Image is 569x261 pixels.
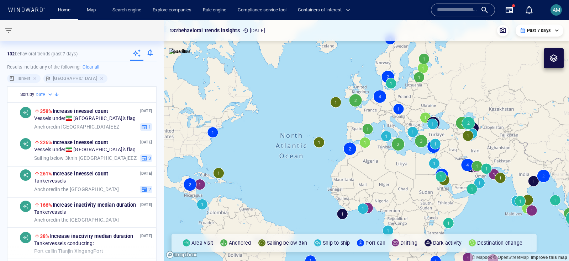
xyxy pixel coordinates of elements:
span: Tanker vessels [34,178,66,185]
a: Home [55,4,73,16]
span: in [GEOGRAPHIC_DATA] EEZ [34,155,137,162]
a: Rule engine [200,4,229,16]
p: Ship-to-ship [323,239,350,247]
div: [GEOGRAPHIC_DATA] [43,74,107,83]
a: Mapbox logo [166,251,197,259]
button: Containers of interest [295,4,356,16]
a: Explore companies [150,4,194,16]
span: Anchored [34,217,56,223]
span: 3 [147,155,151,162]
span: 166% [40,202,53,208]
span: Increase in activity median duration [40,233,133,239]
span: 358% [40,108,53,114]
strong: 132 [7,51,15,56]
span: Increase in vessel count [40,140,108,145]
span: in the [GEOGRAPHIC_DATA] [34,186,119,193]
p: 132 behavioral trends insights [169,26,240,35]
button: AM [549,3,563,17]
p: [DATE] [140,233,152,240]
div: Notification center [525,6,533,14]
h6: Results include any of the following: [7,61,157,73]
span: 38% [40,233,50,239]
span: Anchored [34,124,56,130]
iframe: Chat [539,229,564,256]
p: Anchored [229,239,251,247]
a: Compliance service tool [235,4,289,16]
span: 2 [147,186,151,193]
span: in [GEOGRAPHIC_DATA] EEZ [34,124,119,130]
span: Tanker vessels [34,210,66,216]
p: Drifting [400,239,417,247]
p: behavioral trends (Past 7 days) [7,51,78,57]
h6: Sort by [20,91,34,98]
span: 261% [40,171,53,176]
button: Home [53,4,75,16]
span: Anchored [34,186,56,192]
span: 226% [40,140,53,145]
span: Vessels under [GEOGRAPHIC_DATA] 's flag [34,147,136,153]
div: Past 7 days [520,27,559,34]
div: Date [36,91,54,98]
span: Vessels under [GEOGRAPHIC_DATA] 's flag [34,116,136,122]
p: [DATE] [140,139,152,146]
span: Containers of interest [298,6,350,14]
a: Search engine [110,4,144,16]
canvas: Map [164,20,569,261]
button: 1 [140,123,152,131]
button: Map [81,4,104,16]
button: 2 [140,186,152,194]
a: Map [84,4,101,16]
p: Destination change [477,239,522,247]
span: AM [553,7,560,13]
p: Satellite [171,47,190,55]
p: Dark activity [433,239,462,247]
span: Increase in vessel count [40,108,108,114]
p: [DATE] [140,202,152,208]
a: Map feedback [531,255,567,260]
span: Increase in activity median duration [40,202,136,208]
a: Mapbox [472,255,492,260]
div: Tanker [7,74,41,83]
p: Past 7 days [527,27,550,34]
p: [DATE] [140,170,152,177]
button: 3 [140,154,152,162]
p: [DATE] [140,108,152,115]
h6: Date [36,91,45,98]
a: OpenStreetMap [493,255,529,260]
p: [DATE] [243,26,265,35]
span: 1 [147,124,151,130]
p: Port call [365,239,385,247]
h6: [GEOGRAPHIC_DATA] [53,75,97,82]
span: Tanker vessels conducting: [34,241,94,247]
img: satellite [169,48,190,55]
p: Sailing below 3kn [267,239,307,247]
h6: Tanker [17,75,30,82]
h6: Clear all [83,64,99,71]
span: Increase in vessel count [40,171,108,176]
span: Sailing below 3kn [34,155,73,161]
p: Area visit [191,239,213,247]
span: in the [GEOGRAPHIC_DATA] [34,217,119,223]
